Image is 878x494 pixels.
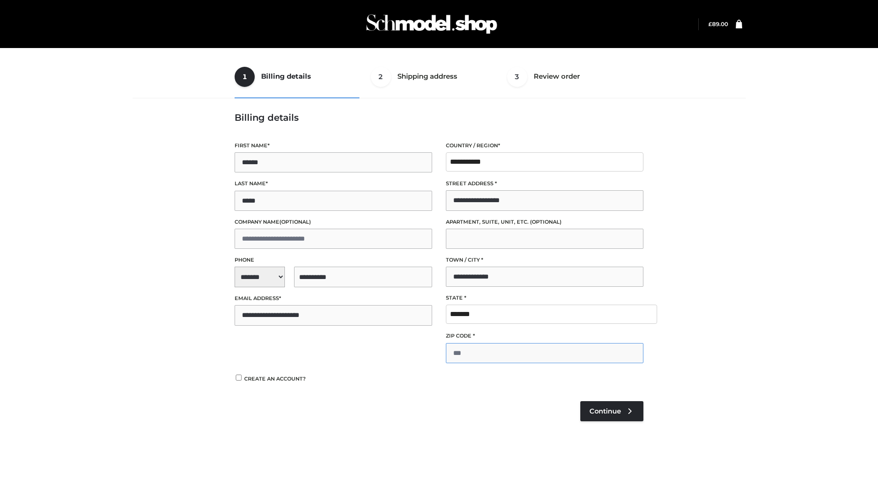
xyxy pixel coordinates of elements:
label: Email address [235,294,432,303]
input: Create an account? [235,375,243,381]
bdi: 89.00 [708,21,728,27]
a: £89.00 [708,21,728,27]
label: Apartment, suite, unit, etc. [446,218,643,226]
span: Create an account? [244,376,306,382]
h3: Billing details [235,112,643,123]
label: Street address [446,179,643,188]
span: Continue [589,407,621,415]
label: Country / Region [446,141,643,150]
label: Last name [235,179,432,188]
span: (optional) [279,219,311,225]
label: Town / City [446,256,643,264]
label: Company name [235,218,432,226]
label: State [446,294,643,302]
img: Schmodel Admin 964 [363,6,500,42]
a: Continue [580,401,643,421]
label: ZIP Code [446,332,643,340]
label: First name [235,141,432,150]
label: Phone [235,256,432,264]
span: £ [708,21,712,27]
span: (optional) [530,219,562,225]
